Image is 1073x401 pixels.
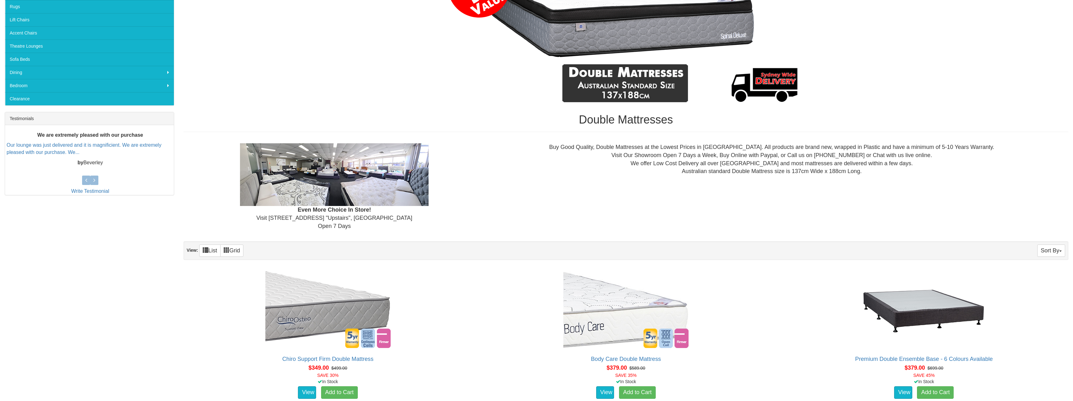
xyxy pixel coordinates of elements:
[1037,245,1065,257] button: Sort By
[779,378,1070,385] div: In Stock
[596,386,614,399] a: View
[298,386,316,399] a: View
[309,365,329,371] span: $349.00
[317,373,338,378] font: SAVE 30%
[591,356,661,362] a: Body Care Double Mattress
[629,366,645,371] del: $589.00
[5,66,174,79] a: Dining
[5,13,174,26] a: Lift Chairs
[184,113,1068,126] h1: Double Mattresses
[298,207,371,213] b: Even More Choice In Store!
[855,356,993,362] a: Premium Double Ensemble Base - 6 Colours Available
[607,365,627,371] span: $379.00
[860,270,988,350] img: Premium Double Ensemble Base - 6 Colours Available
[331,366,347,371] del: $499.00
[913,373,935,378] font: SAVE 45%
[480,143,1063,176] div: Buy Good Quality, Double Mattresses at the Lowest Prices in [GEOGRAPHIC_DATA]. All products are b...
[5,26,174,40] a: Accent Chairs
[917,386,954,399] a: Add to Cart
[77,160,83,165] b: by
[220,245,243,257] a: Grid
[619,386,656,399] a: Add to Cart
[5,92,174,105] a: Clearance
[282,356,373,362] a: Chiro Support Firm Double Mattress
[927,366,943,371] del: $699.00
[182,378,473,385] div: In Stock
[240,143,429,206] img: Showroom
[264,270,392,350] img: Chiro Support Firm Double Mattress
[894,386,912,399] a: View
[199,245,221,257] a: List
[5,112,174,125] div: Testimonials
[7,159,174,166] p: Beverley
[7,143,161,155] a: Our lounge was just delivered and it is magnificient. We are extremely pleased with our purchase....
[321,386,358,399] a: Add to Cart
[37,132,143,138] b: We are extremely pleased with our purchase
[189,143,480,230] div: Visit [STREET_ADDRESS] "Upstairs", [GEOGRAPHIC_DATA] Open 7 Days
[5,79,174,92] a: Bedroom
[562,270,690,350] img: Body Care Double Mattress
[5,53,174,66] a: Sofa Beds
[71,188,109,194] a: Write Testimonial
[905,365,925,371] span: $379.00
[5,40,174,53] a: Theatre Lounges
[480,378,771,385] div: In Stock
[187,248,198,253] strong: View:
[615,373,637,378] font: SAVE 35%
